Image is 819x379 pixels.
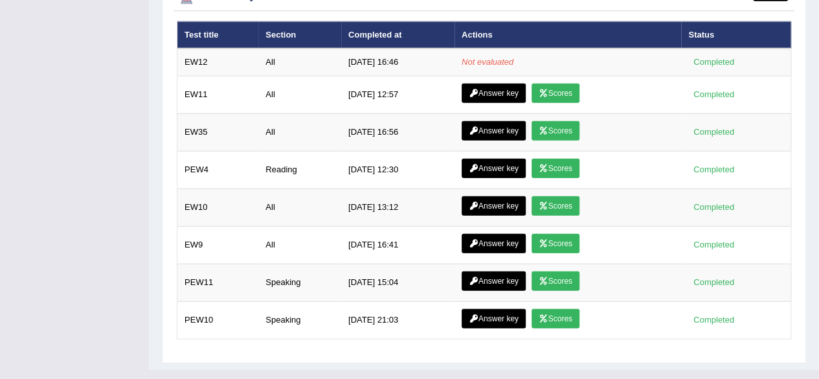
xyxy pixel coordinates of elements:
td: PEW11 [177,264,259,301]
td: [DATE] 16:56 [341,113,454,151]
td: All [258,113,341,151]
td: EW12 [177,49,259,76]
div: Completed [688,201,739,214]
th: Test title [177,21,259,49]
td: EW10 [177,189,259,226]
td: [DATE] 15:04 [341,264,454,301]
td: EW35 [177,113,259,151]
td: Speaking [258,264,341,301]
a: Answer key [462,309,526,328]
div: Completed [688,238,739,252]
td: PEW10 [177,301,259,339]
em: Not evaluated [462,57,513,67]
a: Scores [532,84,579,103]
td: [DATE] 13:12 [341,189,454,226]
td: [DATE] 21:03 [341,301,454,339]
td: EW9 [177,226,259,264]
a: Scores [532,196,579,216]
a: Answer key [462,196,526,216]
td: All [258,226,341,264]
a: Answer key [462,121,526,141]
div: Completed [688,88,739,102]
td: EW11 [177,76,259,113]
td: Reading [258,151,341,189]
a: Scores [532,234,579,253]
td: [DATE] 12:57 [341,76,454,113]
td: All [258,49,341,76]
div: Completed [688,163,739,177]
th: Section [258,21,341,49]
div: Completed [688,56,739,69]
th: Actions [454,21,681,49]
td: All [258,189,341,226]
th: Completed at [341,21,454,49]
div: Completed [688,276,739,290]
div: Completed [688,314,739,327]
a: Scores [532,309,579,328]
th: Status [681,21,791,49]
td: [DATE] 12:30 [341,151,454,189]
a: Answer key [462,159,526,178]
a: Answer key [462,84,526,103]
a: Answer key [462,271,526,291]
a: Answer key [462,234,526,253]
td: [DATE] 16:41 [341,226,454,264]
a: Scores [532,121,579,141]
td: All [258,76,341,113]
td: PEW4 [177,151,259,189]
td: [DATE] 16:46 [341,49,454,76]
a: Scores [532,271,579,291]
div: Completed [688,126,739,139]
td: Speaking [258,301,341,339]
a: Scores [532,159,579,178]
